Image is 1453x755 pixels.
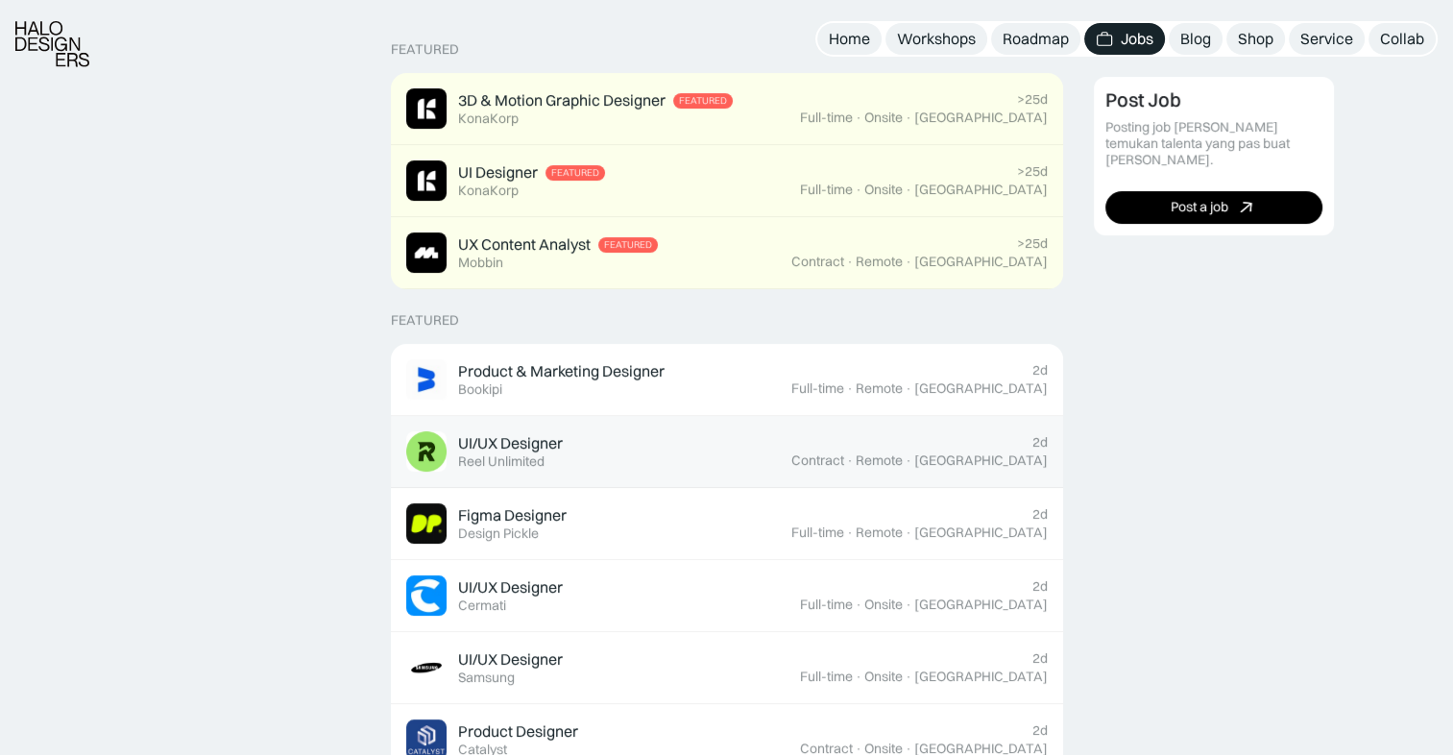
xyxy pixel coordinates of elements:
[391,488,1063,560] a: Job ImageFigma DesignerDesign Pickle2dFull-time·Remote·[GEOGRAPHIC_DATA]
[458,670,515,686] div: Samsung
[905,452,912,469] div: ·
[458,433,563,453] div: UI/UX Designer
[914,452,1048,469] div: [GEOGRAPHIC_DATA]
[458,649,563,670] div: UI/UX Designer
[800,597,853,613] div: Full-time
[846,452,854,469] div: ·
[846,380,854,397] div: ·
[855,182,862,198] div: ·
[885,23,987,55] a: Workshops
[864,669,903,685] div: Onsite
[1180,29,1211,49] div: Blog
[1169,23,1223,55] a: Blog
[1032,722,1048,739] div: 2d
[406,503,447,544] img: Job Image
[817,23,882,55] a: Home
[855,597,862,613] div: ·
[1289,23,1365,55] a: Service
[791,254,844,270] div: Contract
[846,524,854,541] div: ·
[458,162,538,183] div: UI Designer
[905,524,912,541] div: ·
[800,182,853,198] div: Full-time
[1017,163,1048,180] div: >25d
[914,524,1048,541] div: [GEOGRAPHIC_DATA]
[458,183,519,199] div: KonaKorp
[800,110,853,126] div: Full-time
[391,41,459,58] div: Featured
[1238,29,1273,49] div: Shop
[856,524,903,541] div: Remote
[551,167,599,179] div: Featured
[864,182,903,198] div: Onsite
[458,721,578,742] div: Product Designer
[791,380,844,397] div: Full-time
[1300,29,1353,49] div: Service
[458,577,563,597] div: UI/UX Designer
[791,452,844,469] div: Contract
[855,110,862,126] div: ·
[458,361,665,381] div: Product & Marketing Designer
[905,110,912,126] div: ·
[914,597,1048,613] div: [GEOGRAPHIC_DATA]
[914,669,1048,685] div: [GEOGRAPHIC_DATA]
[864,110,903,126] div: Onsite
[406,232,447,273] img: Job Image
[905,669,912,685] div: ·
[458,381,502,398] div: Bookipi
[1032,650,1048,667] div: 2d
[604,239,652,251] div: Featured
[1226,23,1285,55] a: Shop
[1003,29,1069,49] div: Roadmap
[391,217,1063,289] a: Job ImageUX Content AnalystFeaturedMobbin>25dContract·Remote·[GEOGRAPHIC_DATA]
[406,431,447,472] img: Job Image
[458,110,519,127] div: KonaKorp
[458,90,666,110] div: 3D & Motion Graphic Designer
[905,380,912,397] div: ·
[1017,235,1048,252] div: >25d
[914,182,1048,198] div: [GEOGRAPHIC_DATA]
[406,575,447,616] img: Job Image
[914,110,1048,126] div: [GEOGRAPHIC_DATA]
[855,669,862,685] div: ·
[1105,88,1181,111] div: Post Job
[391,312,459,329] div: Featured
[800,669,853,685] div: Full-time
[406,647,447,688] img: Job Image
[1032,362,1048,378] div: 2d
[914,254,1048,270] div: [GEOGRAPHIC_DATA]
[391,632,1063,704] a: Job ImageUI/UX DesignerSamsung2dFull-time·Onsite·[GEOGRAPHIC_DATA]
[1017,91,1048,108] div: >25d
[458,234,591,255] div: UX Content Analyst
[406,88,447,129] img: Job Image
[391,145,1063,217] a: Job ImageUI DesignerFeaturedKonaKorp>25dFull-time·Onsite·[GEOGRAPHIC_DATA]
[1032,578,1048,595] div: 2d
[856,380,903,397] div: Remote
[391,344,1063,416] a: Job ImageProduct & Marketing DesignerBookipi2dFull-time·Remote·[GEOGRAPHIC_DATA]
[905,254,912,270] div: ·
[905,597,912,613] div: ·
[391,560,1063,632] a: Job ImageUI/UX DesignerCermati2dFull-time·Onsite·[GEOGRAPHIC_DATA]
[458,453,545,470] div: Reel Unlimited
[406,160,447,201] img: Job Image
[829,29,870,49] div: Home
[458,597,506,614] div: Cermati
[856,452,903,469] div: Remote
[1105,119,1322,167] div: Posting job [PERSON_NAME] temukan talenta yang pas buat [PERSON_NAME].
[391,416,1063,488] a: Job ImageUI/UX DesignerReel Unlimited2dContract·Remote·[GEOGRAPHIC_DATA]
[406,359,447,400] img: Job Image
[1171,199,1228,215] div: Post a job
[458,525,539,542] div: Design Pickle
[991,23,1080,55] a: Roadmap
[458,505,567,525] div: Figma Designer
[679,95,727,107] div: Featured
[856,254,903,270] div: Remote
[905,182,912,198] div: ·
[1121,29,1153,49] div: Jobs
[791,524,844,541] div: Full-time
[1105,190,1322,223] a: Post a job
[864,597,903,613] div: Onsite
[1032,506,1048,523] div: 2d
[1032,434,1048,451] div: 2d
[897,29,976,49] div: Workshops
